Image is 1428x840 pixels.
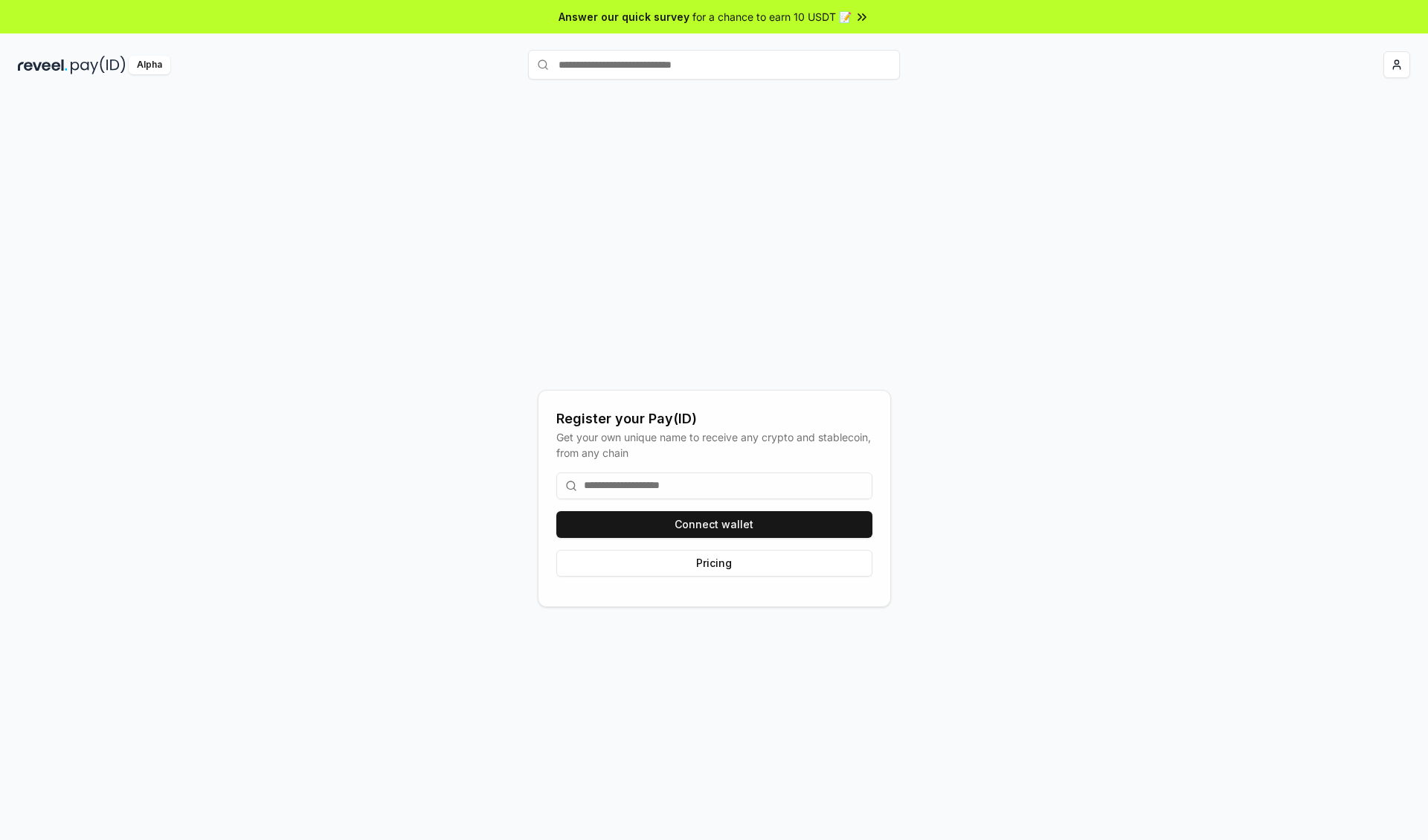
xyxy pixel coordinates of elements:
button: Pricing [556,550,872,577]
img: reveel_dark [18,56,68,74]
img: pay_id [71,56,126,74]
div: Alpha [129,56,170,74]
div: Register your Pay(ID) [556,408,872,429]
button: Connect wallet [556,511,872,538]
span: for a chance to earn 10 USDT 📝 [692,9,852,25]
div: Get your own unique name to receive any crypto and stablecoin, from any chain [556,429,872,461]
span: Answer our quick survey [559,9,689,25]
